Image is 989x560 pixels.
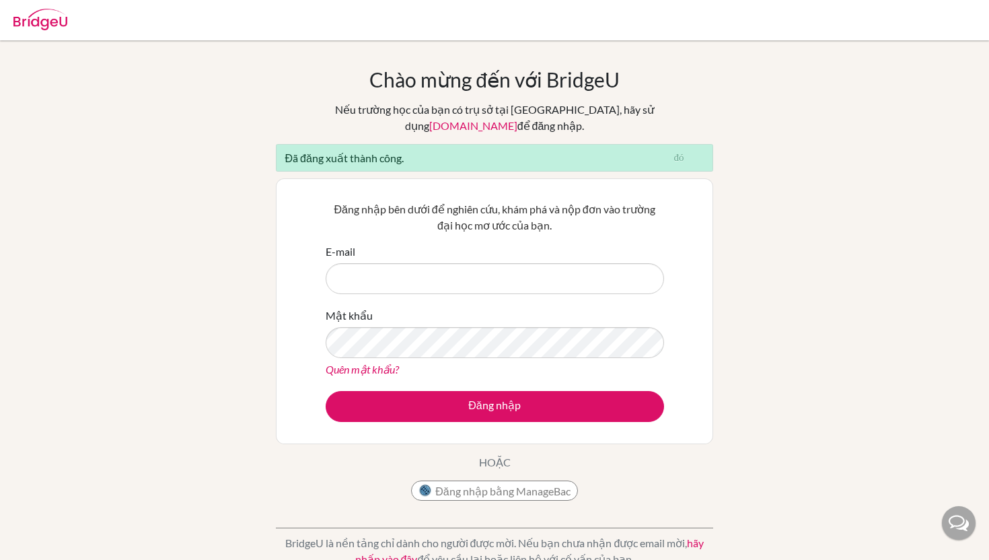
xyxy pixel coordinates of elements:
font: Đăng nhập [468,398,520,411]
button: Đóng [665,145,712,166]
font: Mật khẩu [326,309,373,322]
font: Đăng nhập bên dưới để nghiên cứu, khám phá và nộp đơn vào trường đại học mơ ước của bạn. [334,203,655,232]
font: đóng [674,151,704,162]
font: HOẶC [479,456,511,468]
font: BridgeU là nền tảng chỉ dành cho người được mời. Nếu bạn chưa nhận được email mời, [285,536,688,549]
font: Nếu trường học của bạn có trụ sở tại [GEOGRAPHIC_DATA], hãy sử dụng [335,103,654,132]
a: [DOMAIN_NAME] [429,119,517,132]
font: Đã đăng xuất thành công. [285,151,404,164]
button: Đăng nhập bằng ManageBac [411,481,577,501]
font: để đăng nhập. [517,119,585,132]
img: Cầu-U [13,9,67,30]
font: Chào mừng đến với BridgeU [369,67,620,92]
font: Đăng nhập bằng ManageBac [435,485,570,497]
button: Đăng nhập [326,391,664,422]
a: Quên mật khẩu? [326,363,399,376]
font: E-mail [326,245,355,258]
